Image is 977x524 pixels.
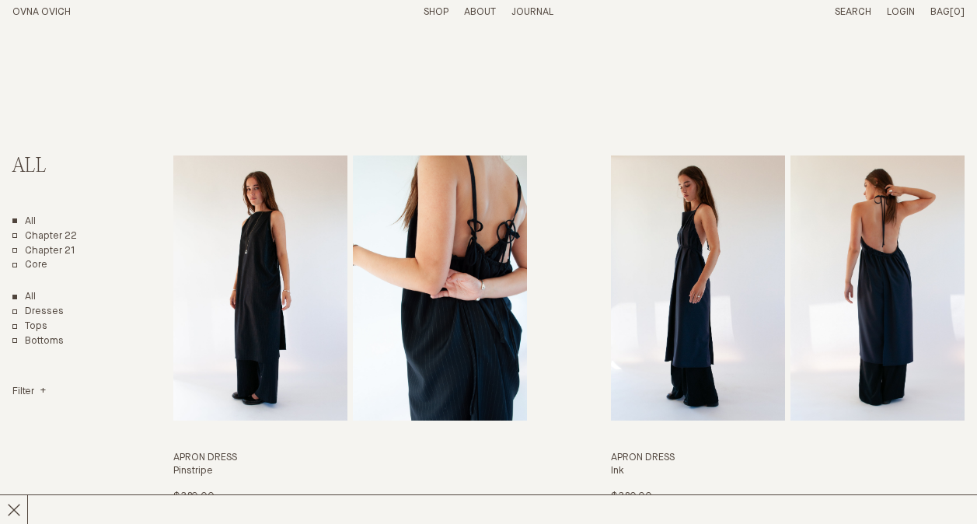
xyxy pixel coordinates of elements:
a: Bottoms [12,335,64,348]
h4: Pinstripe [173,465,527,478]
a: Apron Dress [173,155,527,504]
a: Chapter 21 [12,245,75,258]
img: Apron Dress [173,155,347,421]
a: All [12,215,36,229]
a: Home [12,7,71,17]
a: Chapter 22 [12,230,77,243]
a: Shop [424,7,448,17]
summary: Filter [12,386,46,399]
img: Apron Dress [611,155,785,421]
a: Show All [12,291,36,304]
a: Dresses [12,306,64,319]
span: $380.00 [611,491,652,501]
a: Tops [12,320,47,334]
h3: Apron Dress [173,452,527,465]
h2: All [12,155,120,178]
span: [0] [950,7,965,17]
h4: Ink [611,465,965,478]
span: Bag [930,7,950,17]
h3: Apron Dress [611,452,965,465]
a: Core [12,259,47,272]
a: Login [887,7,915,17]
summary: About [464,6,496,19]
a: Journal [511,7,553,17]
span: $380.00 [173,491,215,501]
a: Apron Dress [611,155,965,504]
a: Search [835,7,871,17]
